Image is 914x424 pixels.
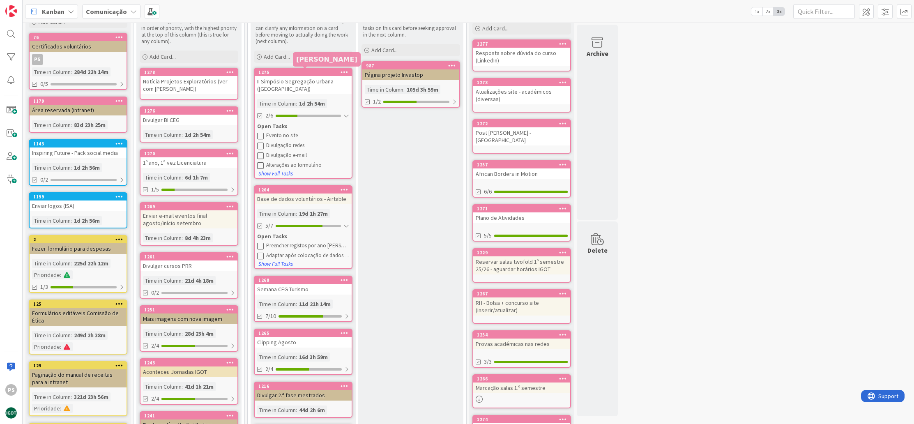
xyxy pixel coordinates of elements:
[29,192,127,228] a: 1199Enviar logos (ISA)Time in Column:1d 2h 56m
[72,216,102,225] div: 1d 2h 56m
[140,157,237,168] div: 1º ano, 1ª vez Licenciatura
[30,300,127,326] div: 125Formulários editáveis Comissão de Ética
[255,277,352,284] div: 1268
[254,276,352,322] a: 1268Semana CEG TurismoTime in Column:11d 21h 14m7/10
[297,300,333,309] div: 11d 21h 14m
[140,366,237,377] div: Aconteceu Jornadas IGOT
[473,120,570,145] div: 1272Post [PERSON_NAME] - [GEOGRAPHIC_DATA]
[363,12,458,38] p: This is where you actually get the work done. Be sure to complete all the work and tasks on this ...
[143,130,182,139] div: Time in Column
[30,41,127,52] div: Certificados voluntários
[140,69,237,76] div: 1278
[258,330,352,336] div: 1265
[32,331,71,340] div: Time in Column
[266,252,349,259] div: Adaptar após colocação de dados - corrigir falhas
[473,331,570,349] div: 1254Provas académicas nas redes
[30,54,127,65] div: PS
[477,417,570,422] div: 1274
[30,97,127,105] div: 1179
[33,237,127,242] div: 2
[296,99,297,108] span: :
[140,359,237,377] div: 1243Aconteceu Jornadas IGOT
[296,353,297,362] span: :
[258,260,293,269] button: Show Full Tasks
[71,216,72,225] span: :
[362,62,459,80] div: 987Página projeto Invastop
[473,127,570,145] div: Post [PERSON_NAME] - [GEOGRAPHIC_DATA]
[183,329,216,338] div: 28d 23h 4m
[587,245,608,255] div: Delete
[143,276,182,285] div: Time in Column
[473,331,570,339] div: 1254
[33,98,127,104] div: 1179
[140,107,237,125] div: 1276Divulgar BI CEG
[30,105,127,115] div: Área reservada (intranet)
[258,69,352,75] div: 1275
[140,252,238,299] a: 1261Divulgar cursos PRRTime in Column:21d 4h 18m0/2
[477,332,570,338] div: 1254
[86,7,127,16] b: Comunicação
[361,61,460,108] a: 987Página projeto InvastopTime in Column:105d 3h 59m1/2
[472,204,571,242] a: 1271Plano de Atividades5/5
[144,204,237,210] div: 1269
[182,173,183,182] span: :
[140,106,238,143] a: 1276Divulgar BI CEGTime in Column:1d 2h 54m
[473,86,570,104] div: Atualizações site - académicos (diversas)
[254,68,352,179] a: 1275II Simpósio Segregação Urbana ([GEOGRAPHIC_DATA])Time in Column:1d 2h 54m2/6Open TasksEvento ...
[182,276,183,285] span: :
[257,99,296,108] div: Time in Column
[72,392,111,401] div: 321d 23h 56m
[30,193,127,211] div: 1199Enviar logos (ISA)
[29,139,127,186] a: 1143Inspiring Future - Pack social mediaTime in Column:1d 2h 56m0/2
[183,130,213,139] div: 1d 2h 54m
[32,163,71,172] div: Time in Column
[30,369,127,387] div: Paginação do manual de receitas para a intranet
[72,120,108,129] div: 83d 23h 25m
[30,97,127,115] div: 1179Área reservada (intranet)
[33,194,127,200] div: 1199
[140,115,237,125] div: Divulgar BI CEG
[40,283,48,291] span: 1/3
[30,308,127,326] div: Formulários editáveis Comissão de Ética
[71,392,72,401] span: :
[477,291,570,297] div: 1267
[33,363,127,369] div: 129
[144,307,237,313] div: 1251
[254,382,352,418] a: 1216Divulgar 2.ª fase mestradosTime in Column:44d 2h 6m
[71,331,72,340] span: :
[473,290,570,316] div: 1267RH - Bolsa + concurso site (inserir/atualizar)
[266,152,349,159] div: Divulgação e-mail
[33,301,127,307] div: 125
[473,375,570,383] div: 1266
[472,160,571,198] a: 1257African Borders in Motion6/6
[484,231,492,240] span: 5/5
[151,394,159,403] span: 2/4
[255,194,352,204] div: Base de dados voluntários - Airtable
[140,306,237,313] div: 1251
[42,7,64,16] span: Kanban
[257,300,296,309] div: Time in Column
[140,306,237,324] div: 1251Mais imagens com nova imagem
[473,40,570,66] div: 1277Resposta sobre dúvida do curso (LinkedIn)
[140,68,238,100] a: 1278Notícia Projetos Exploratórios (ver com [PERSON_NAME])
[296,55,357,63] h5: [PERSON_NAME]
[366,63,459,69] div: 987
[140,203,237,210] div: 1269
[33,35,127,40] div: 76
[473,212,570,223] div: Plano de Atividades
[473,205,570,223] div: 1271Plano de Atividades
[183,233,213,242] div: 8d 4h 23m
[140,150,237,168] div: 12701º ano, 1ª vez Licenciatura
[472,78,571,113] a: 1273Atualizações site - académicos (diversas)
[362,69,459,80] div: Página projeto Invastop
[254,329,352,375] a: 1265Clipping AgostoTime in Column:16d 3h 59m2/4
[143,173,182,182] div: Time in Column
[71,163,72,172] span: :
[60,270,61,279] span: :
[32,54,43,65] div: PS
[151,341,159,350] span: 2/4
[255,383,352,390] div: 1216
[144,151,237,157] div: 1270
[140,313,237,324] div: Mais imagens com nova imagem
[144,413,237,419] div: 1241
